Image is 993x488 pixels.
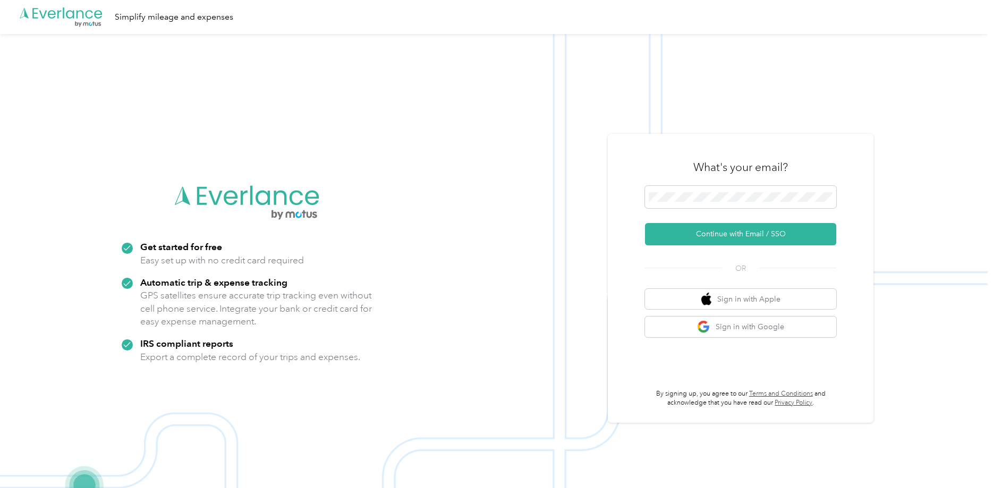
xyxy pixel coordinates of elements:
button: apple logoSign in with Apple [645,289,836,310]
img: apple logo [701,293,712,306]
button: Continue with Email / SSO [645,223,836,245]
strong: IRS compliant reports [140,338,233,349]
img: google logo [697,320,710,333]
div: Simplify mileage and expenses [115,11,233,24]
a: Privacy Policy [775,399,812,407]
p: Easy set up with no credit card required [140,254,304,267]
h3: What's your email? [693,160,788,175]
span: OR [722,263,759,274]
button: google logoSign in with Google [645,316,836,337]
p: GPS satellites ensure accurate trip tracking even without cell phone service. Integrate your bank... [140,289,372,328]
a: Terms and Conditions [749,390,813,398]
strong: Automatic trip & expense tracking [140,277,287,288]
p: By signing up, you agree to our and acknowledge that you have read our . [645,389,836,408]
p: Export a complete record of your trips and expenses. [140,350,360,364]
strong: Get started for free [140,241,222,252]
